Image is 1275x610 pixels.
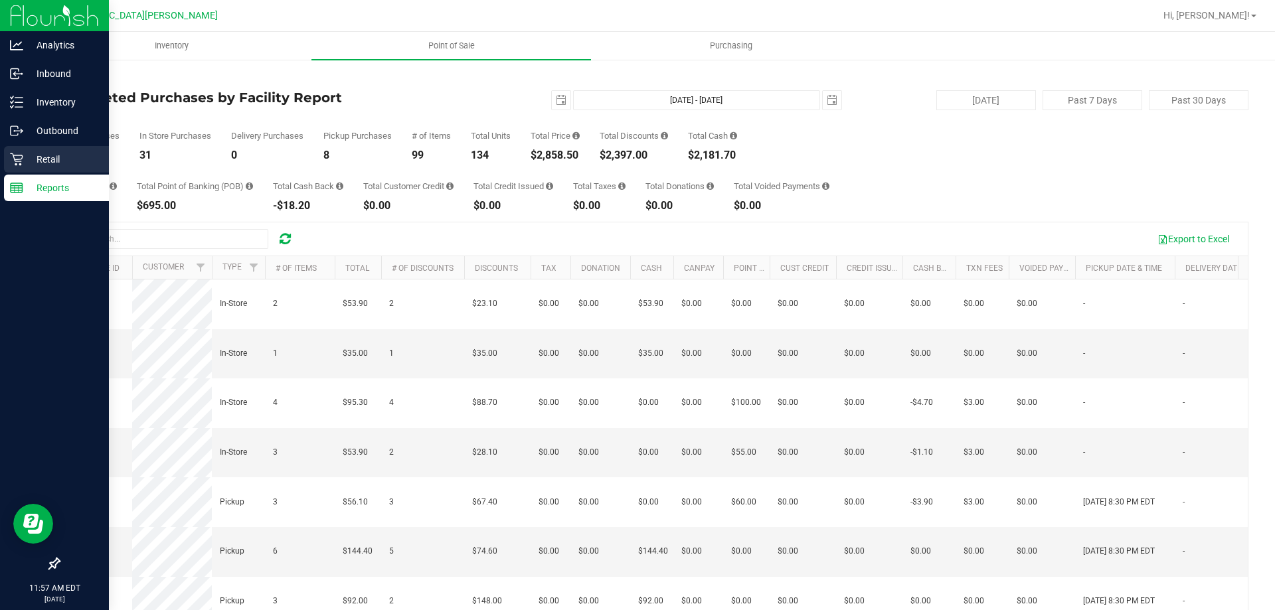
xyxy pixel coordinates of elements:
span: $0.00 [844,446,865,459]
span: $0.00 [731,297,752,310]
span: $144.40 [638,545,668,558]
span: $0.00 [638,396,659,409]
a: # of Items [276,264,317,273]
span: Pickup [220,595,244,607]
span: In-Store [220,446,247,459]
span: - [1183,595,1185,607]
span: $0.00 [1017,545,1037,558]
span: $148.00 [472,595,502,607]
i: Sum of all voided payment transaction amounts, excluding tips and transaction fees, for all purch... [822,182,829,191]
div: Total Customer Credit [363,182,454,191]
span: 4 [389,396,394,409]
span: $0.00 [638,496,659,508]
span: 2 [273,297,278,310]
a: Discounts [475,264,518,273]
a: Voided Payment [1019,264,1085,273]
span: $0.00 [539,396,559,409]
div: 0 [231,150,303,161]
a: Total [345,264,369,273]
span: $95.30 [343,396,368,409]
span: select [552,91,570,110]
span: $0.00 [910,545,931,558]
span: $0.00 [778,297,798,310]
span: Purchasing [692,40,770,52]
span: - [1083,297,1085,310]
span: $0.00 [578,496,599,508]
a: Tax [541,264,556,273]
span: - [1183,396,1185,409]
span: $144.40 [343,545,373,558]
span: $0.00 [964,347,984,360]
i: Sum of the successful, non-voided payments using account credit for all purchases in the date range. [446,182,454,191]
span: 5 [389,545,394,558]
span: $0.00 [681,297,702,310]
span: -$4.70 [910,396,933,409]
span: 3 [273,595,278,607]
inline-svg: Reports [10,181,23,194]
div: Total Taxes [573,182,626,191]
span: $53.90 [343,297,368,310]
span: Pickup [220,496,244,508]
span: - [1183,297,1185,310]
span: $0.00 [778,595,798,607]
div: Total Price [531,131,580,140]
a: Cash [641,264,662,273]
span: 1 [389,347,394,360]
a: Point of Sale [311,32,591,60]
span: $0.00 [844,347,865,360]
button: Export to Excel [1149,228,1238,250]
a: Purchasing [591,32,871,60]
inline-svg: Analytics [10,38,23,52]
span: $0.00 [964,545,984,558]
div: Total Units [471,131,511,140]
span: $0.00 [578,396,599,409]
span: $0.00 [778,496,798,508]
span: $0.00 [1017,496,1037,508]
div: Total Donations [645,182,714,191]
span: $56.10 [343,496,368,508]
span: $55.00 [731,446,756,459]
span: $0.00 [681,446,702,459]
span: $0.00 [578,446,599,459]
div: In Store Purchases [139,131,211,140]
span: $0.00 [844,496,865,508]
a: Filter [190,256,212,279]
div: Total Credit Issued [473,182,553,191]
inline-svg: Retail [10,153,23,166]
button: [DATE] [936,90,1036,110]
span: 3 [273,446,278,459]
span: $0.00 [844,297,865,310]
span: Pickup [220,545,244,558]
span: $0.00 [778,347,798,360]
i: Sum of all round-up-to-next-dollar total price adjustments for all purchases in the date range. [707,182,714,191]
span: [DATE] 8:30 PM EDT [1083,496,1155,508]
span: - [1183,545,1185,558]
div: 31 [139,150,211,161]
div: $0.00 [473,200,553,211]
span: $0.00 [731,595,752,607]
span: $0.00 [844,545,865,558]
span: 6 [273,545,278,558]
div: Total Point of Banking (POB) [137,182,253,191]
span: $0.00 [681,347,702,360]
span: $28.10 [472,446,497,459]
a: Txn Fees [966,264,1003,273]
span: $0.00 [539,446,559,459]
span: $0.00 [578,595,599,607]
inline-svg: Inbound [10,67,23,80]
span: $23.10 [472,297,497,310]
button: Past 30 Days [1149,90,1248,110]
div: 8 [323,150,392,161]
span: $0.00 [539,496,559,508]
span: $0.00 [778,545,798,558]
span: $100.00 [731,396,761,409]
span: -$3.90 [910,496,933,508]
span: In-Store [220,347,247,360]
span: $0.00 [539,297,559,310]
span: $0.00 [681,496,702,508]
a: Filter [243,256,265,279]
span: $0.00 [1017,347,1037,360]
span: $0.00 [1017,297,1037,310]
span: - [1183,347,1185,360]
span: 1 [273,347,278,360]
